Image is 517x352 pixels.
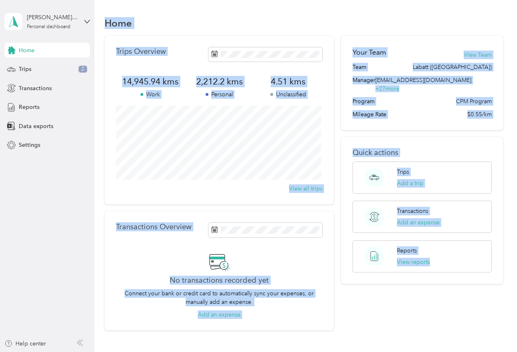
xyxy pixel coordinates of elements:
[254,90,322,99] p: Unclassified
[170,276,269,285] h2: No transactions recorded yet
[397,207,428,215] p: Transactions
[116,47,166,56] p: Trips Overview
[397,179,423,188] button: Add a trip
[19,141,40,149] span: Settings
[19,122,53,131] span: Data exports
[116,289,323,306] p: Connect your bank or credit card to automatically sync your expenses, or manually add an expense.
[353,148,492,157] p: Quick actions
[413,63,492,71] span: Labatt ([GEOGRAPHIC_DATA])
[353,47,386,58] h2: Your Team
[397,168,409,176] p: Trips
[353,97,375,106] span: Program
[79,66,87,73] span: 2
[116,90,185,99] p: Work
[375,77,471,84] span: [EMAIL_ADDRESS][DOMAIN_NAME]
[353,76,375,93] span: Manager
[289,184,322,193] button: View all trips
[353,63,366,71] span: Team
[353,110,386,119] span: Mileage Rate
[116,223,191,231] p: Transactions Overview
[19,84,52,93] span: Transactions
[198,310,241,319] button: Add an expense
[397,246,417,255] p: Reports
[19,46,35,55] span: Home
[19,103,39,111] span: Reports
[397,218,440,227] button: Add an expense
[397,258,430,266] button: View reports
[116,76,185,87] span: 14,945.94 kms
[467,110,492,119] span: $0.55/km
[456,97,492,106] span: CPM Program
[375,85,399,92] span: + 27 more
[464,51,492,59] button: View Team
[471,306,517,352] iframe: Everlance-gr Chat Button Frame
[4,339,46,348] button: Help center
[19,65,31,73] span: Trips
[185,76,254,87] span: 2,212.2 kms
[254,76,322,87] span: 4.51 kms
[185,90,254,99] p: Personal
[27,13,78,22] div: [PERSON_NAME][EMAIL_ADDRESS][DOMAIN_NAME]
[27,24,70,29] div: Personal dashboard
[105,19,132,27] h1: Home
